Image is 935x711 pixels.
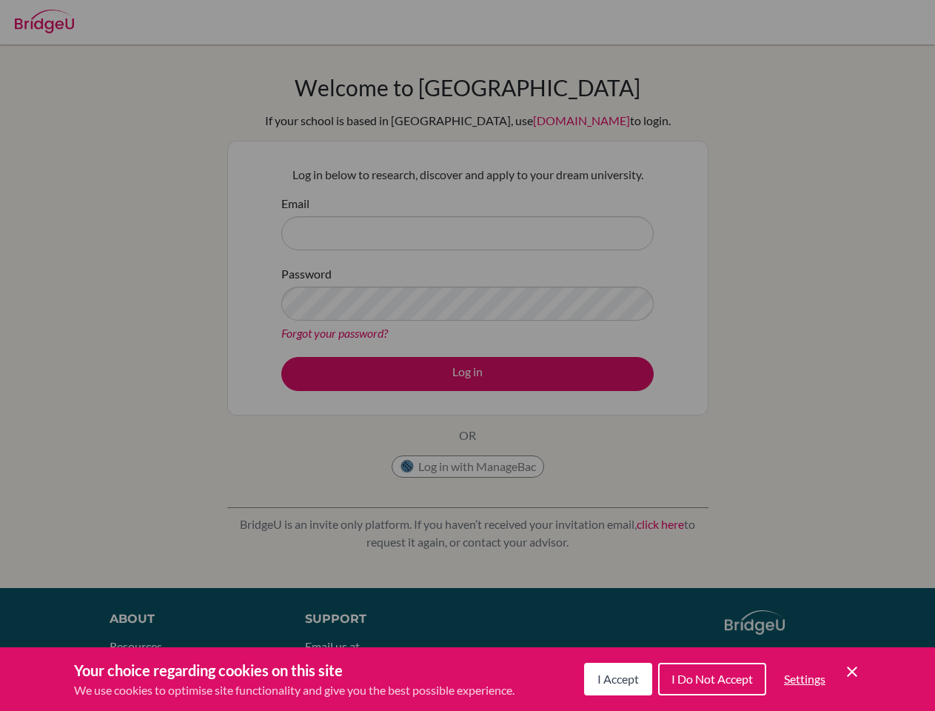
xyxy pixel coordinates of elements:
button: I Accept [584,663,652,695]
p: We use cookies to optimise site functionality and give you the best possible experience. [74,681,515,699]
button: Settings [772,664,837,694]
button: Save and close [843,663,861,681]
span: I Do Not Accept [671,672,753,686]
span: I Accept [597,672,639,686]
button: I Do Not Accept [658,663,766,695]
span: Settings [784,672,825,686]
h3: Your choice regarding cookies on this site [74,659,515,681]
